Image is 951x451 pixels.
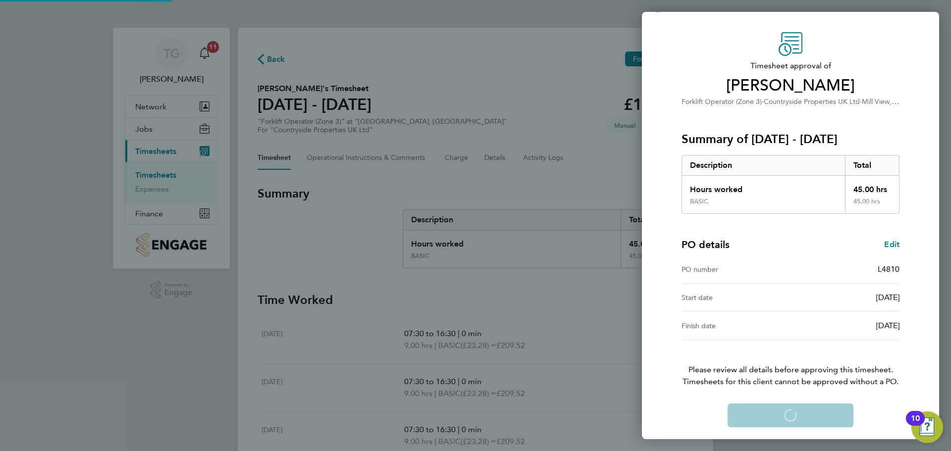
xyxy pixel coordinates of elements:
span: Timesheets for this client cannot be approved without a PO. [670,376,911,388]
a: Edit [884,239,899,251]
div: Total [845,155,899,175]
div: BASIC [690,198,708,205]
span: [PERSON_NAME] [682,76,899,96]
span: Countryside Properties UK Ltd [764,98,860,106]
h3: Summary of [DATE] - [DATE] [682,131,899,147]
div: 10 [911,418,920,431]
span: Timesheet approval of [682,60,899,72]
p: Please review all details before approving this timesheet. [670,340,911,388]
div: Hours worked [682,176,845,198]
span: · [860,98,862,106]
div: Finish date [682,320,791,332]
div: [DATE] [791,320,899,332]
h4: PO details [682,238,730,251]
span: Forklift Operator (Zone 3) [682,98,762,106]
div: 45.00 hrs [845,198,899,213]
button: Open Resource Center, 10 new notifications [911,411,943,443]
span: Edit [884,240,899,249]
span: L4810 [878,264,899,274]
div: PO number [682,263,791,275]
div: Summary of 25 - 31 Aug 2025 [682,155,899,214]
span: · [762,98,764,106]
div: 45.00 hrs [845,176,899,198]
div: [DATE] [791,292,899,303]
div: Description [682,155,845,175]
div: Start date [682,292,791,303]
